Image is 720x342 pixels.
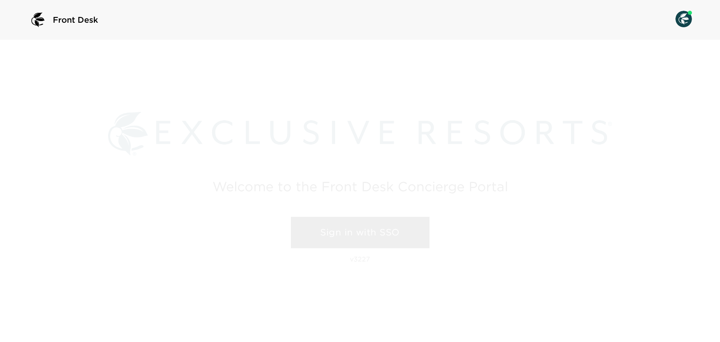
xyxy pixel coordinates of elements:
[108,112,612,156] img: Exclusive Resorts logo
[291,217,430,248] a: Sign in with SSO
[212,180,508,193] h2: Welcome to the Front Desk Concierge Portal
[28,10,48,30] img: logo
[675,11,692,27] img: User
[53,14,98,26] span: Front Desk
[350,255,370,263] p: v3227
